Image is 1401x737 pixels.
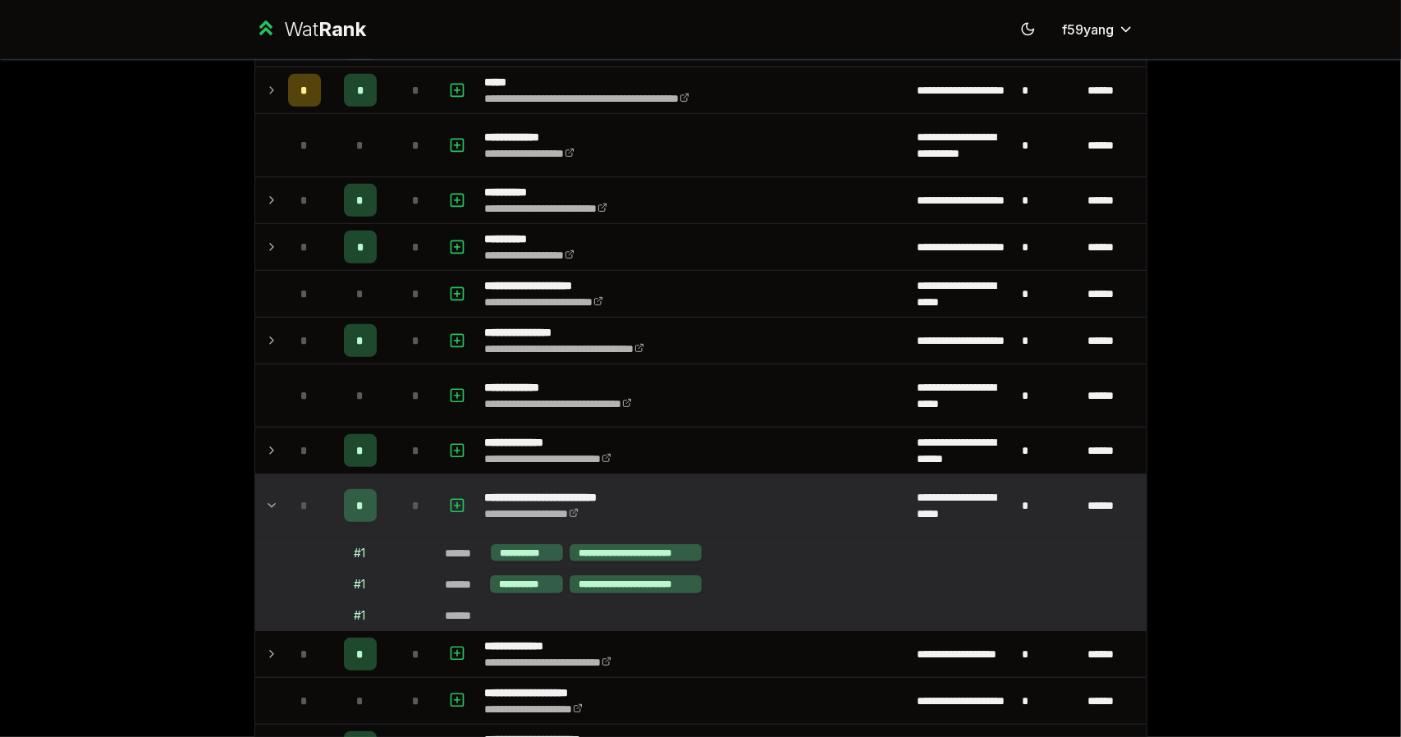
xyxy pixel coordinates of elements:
[355,576,366,593] div: # 1
[318,17,366,41] span: Rank
[254,16,367,43] a: WatRank
[355,545,366,561] div: # 1
[1063,20,1115,39] span: f59yang
[1050,15,1147,44] button: f59yang
[284,16,366,43] div: Wat
[355,607,366,624] div: # 1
